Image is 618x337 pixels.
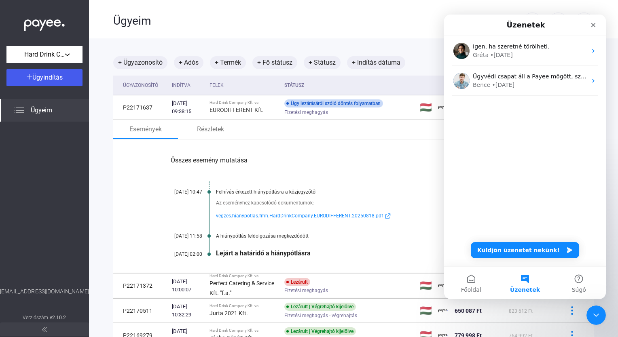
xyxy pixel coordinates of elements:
strong: Perfect Catering & Service Kft. "f.a." [210,280,274,296]
span: Hard Drink Company Kft. [24,50,65,59]
font: Összes esemény mutatása [171,156,248,164]
div: Hard Drink Company Kft. vs [210,274,278,278]
td: 🇭🇺 [417,95,435,120]
div: [DATE] 09:38:15 [172,99,203,116]
span: Fizetési meghagyás [284,286,328,295]
div: Felek [210,80,224,90]
button: Hard Drink Company Kft. [6,46,83,63]
img: arrow-double-left-grey.svg [42,327,47,332]
div: Indítva [172,80,190,90]
img: kedvezményezett-logó [438,281,448,291]
td: 🇭🇺 [417,274,435,298]
div: Lezárult | Végrehajtó kijelölve [284,303,356,311]
div: Ügy lezárásáról szóló döntés folyamatban [284,99,383,107]
div: Lezárult | Végrehajtó kijelölve [284,327,356,335]
font: Részletek [197,124,224,134]
div: • [DATE] [48,66,70,75]
div: Hard Drink Company Kft. vs [210,328,278,333]
span: Ügyindítás [32,74,63,81]
td: P22170511 [113,299,169,323]
button: kijelentkezés-piros [574,13,594,32]
div: Ügyazonosító [123,80,165,90]
div: Felek [210,80,278,90]
div: A hiánypótlás feldolgozása megkezdődött [216,233,553,239]
iframe: Intercom live chat [586,305,606,325]
div: Lezárult [284,278,310,286]
div: Indítva [172,80,203,90]
font: + Ügyazonosító [118,58,163,67]
img: több-kék [568,306,576,315]
a: vegzes.hianypotlas.fmh.HardDrinkCompany.EURODIFFERENT.20250818.pdfkülső-link-kék [216,211,553,221]
div: [DATE] 10:32:29 [172,303,203,319]
td: P22171372 [113,274,169,298]
img: plus-white.svg [27,74,32,80]
font: Események [129,124,162,134]
div: Bence [29,66,46,75]
span: Fizetési meghagyás - végrehajtás [284,311,357,320]
span: Ügyvédi csapat áll a Payee mögött, szóval a jogi biztonság és adatvédelem miatt nem kell aggódnia 🔒🔒 [29,59,329,65]
span: vegzes.hianypotlas.fmh.HardDrinkCompany.EURODIFFERENT.20250818.pdf [216,211,383,221]
button: HU [523,13,542,32]
span: 823 612 Ft [509,308,533,314]
button: Üzenetek [54,252,108,284]
div: Lejárt a határidő a hiánypótlásra [216,249,553,257]
span: 650 087 Ft [455,308,482,314]
img: list.svg [15,105,24,115]
button: ÉS [548,13,568,32]
div: [DATE] 10:00:07 [172,278,203,294]
div: Ügyazonosító [123,80,158,90]
div: Felhívás érkezett hiánypótlásra a közjegyzőtől [216,189,553,195]
strong: v2.10.2 [50,315,66,320]
span: Üzenetek [66,272,96,278]
button: több-kék [563,302,580,319]
div: [DATE] 11:58 [154,233,202,239]
font: + Termék [215,58,241,67]
img: külső-link-kék [383,213,393,219]
td: P22171637 [113,95,169,120]
img: white-payee-white-dot.svg [24,15,65,32]
div: Hard Drink Company Kft. vs [210,303,278,308]
font: + Státusz [309,58,336,67]
div: Az eseményhez kapcsolódó dokumentumok: [216,199,553,207]
span: Fizetési meghagyás [284,107,328,117]
font: + Fő státusz [257,58,292,67]
font: + Adós [179,58,199,67]
iframe: Intercom live chat [444,15,606,299]
div: Hard Drink Company Kft. vs [210,100,278,105]
img: kedvezményezett-logó [438,306,448,316]
td: 🇭🇺 [417,299,435,323]
strong: EURODIFFERENT Kft. [210,107,264,113]
button: Súgó [108,252,162,284]
strong: Jurta 2021 Kft. [210,310,248,316]
th: Státusz [281,76,417,95]
div: Ügyeim [113,14,523,28]
button: Küldjön üzenetet nekünk! [27,227,135,244]
div: [DATE] 10:47 [154,189,202,195]
button: Ügyindítás [6,69,83,86]
font: + Indítás dátuma [352,58,400,67]
span: Ügyeim [31,105,52,115]
div: [DATE] 02:00 [154,251,202,257]
span: Súgó [128,272,142,278]
span: Főoldal [17,272,37,278]
img: kedvezményezett-logó [438,103,448,112]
